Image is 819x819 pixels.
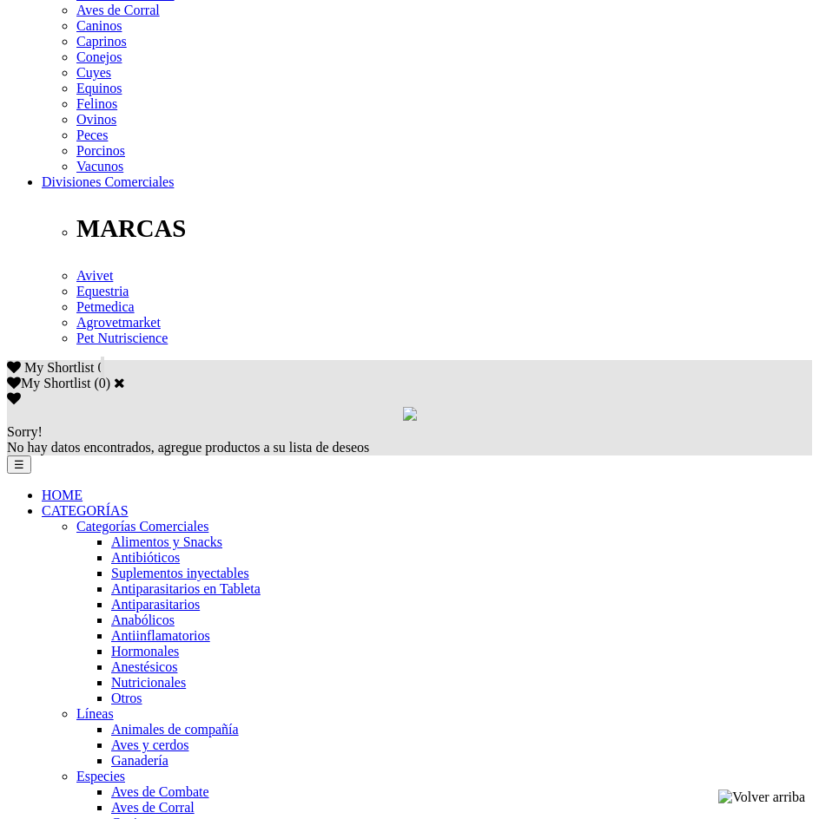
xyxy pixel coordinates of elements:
span: My Shortlist [24,360,94,375]
a: Vacunos [76,159,123,174]
p: MARCAS [76,214,812,243]
a: Avivet [76,268,113,283]
a: Alimentos y Snacks [111,534,222,549]
a: Anabólicos [111,613,175,627]
img: Volver arriba [718,790,805,805]
a: Caprinos [76,34,127,49]
a: Antiparasitarios [111,597,200,612]
a: Porcinos [76,143,125,158]
a: Petmedica [76,299,135,314]
a: HOME [42,488,83,502]
a: Antibióticos [111,550,180,565]
a: Suplementos inyectables [111,566,249,580]
label: 0 [99,376,106,390]
span: Sorry! [7,424,43,439]
a: Ovinos [76,112,116,127]
a: Categorías Comerciales [76,519,208,534]
a: Cerrar [114,376,125,390]
a: Agrovetmarket [76,315,161,330]
img: loading.gif [403,407,417,421]
button: ☰ [7,455,31,474]
a: Divisiones Comerciales [42,174,174,189]
a: Aves de Corral [76,3,160,17]
a: CATEGORÍAS [42,503,129,518]
label: My Shortlist [7,376,90,390]
a: Equinos [76,81,122,95]
a: Conejos [76,49,122,64]
iframe: Brevo live chat [9,631,300,810]
a: Felinos [76,96,117,111]
div: No hay datos encontrados, agregue productos a su lista de deseos [7,424,812,455]
a: Antiparasitarios en Tableta [111,581,261,596]
span: ( ) [94,376,110,390]
span: 0 [97,360,104,375]
a: Cuyes [76,65,111,80]
a: Caninos [76,18,122,33]
a: Peces [76,128,108,142]
a: Pet Nutriscience [76,331,168,345]
a: Equestria [76,284,129,298]
a: Antiinflamatorios [111,628,210,643]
